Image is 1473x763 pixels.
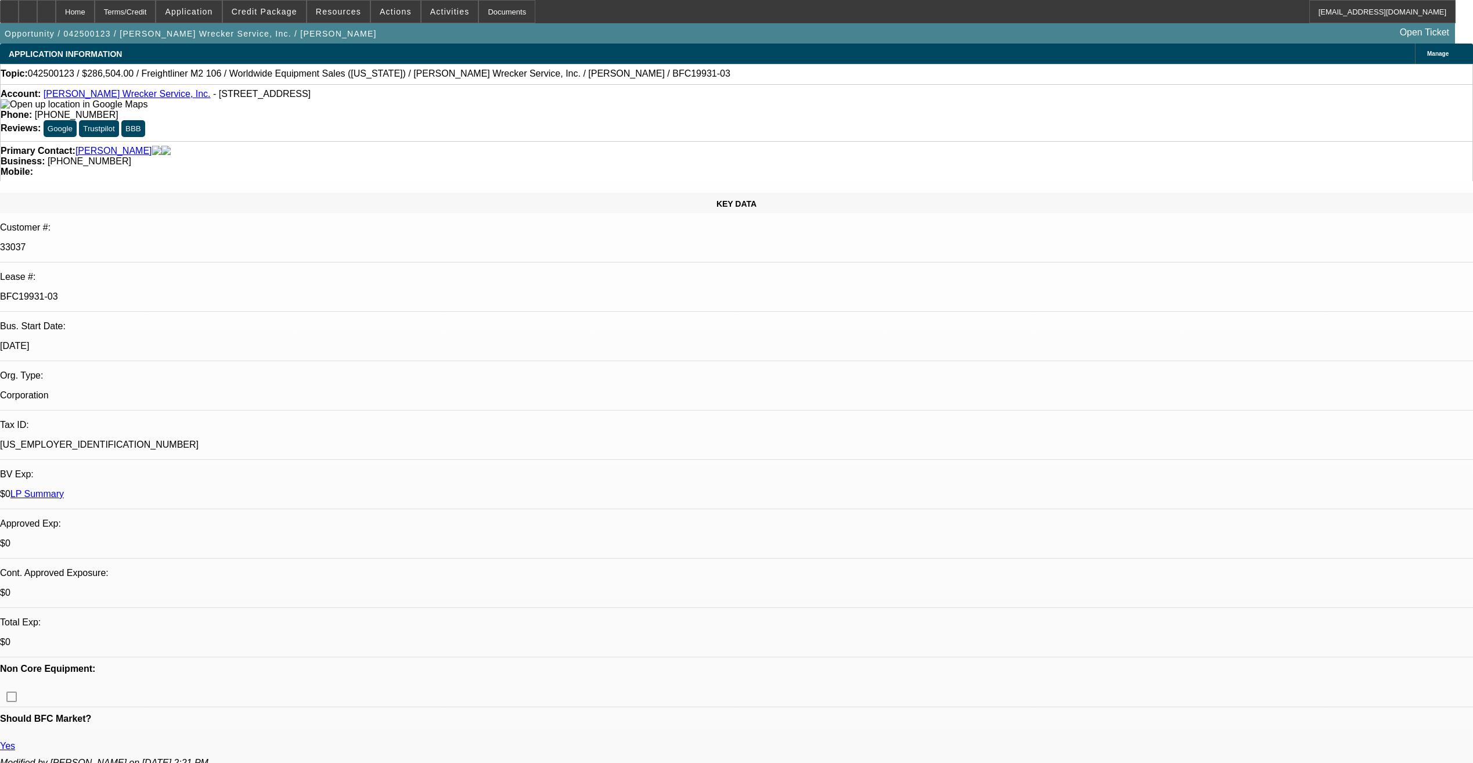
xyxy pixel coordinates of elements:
[44,89,211,99] a: [PERSON_NAME] Wrecker Service, Inc.
[1395,23,1454,42] a: Open Ticket
[232,7,297,16] span: Credit Package
[48,156,131,166] span: [PHONE_NUMBER]
[165,7,213,16] span: Application
[1427,51,1449,57] span: Manage
[1,146,75,156] strong: Primary Contact:
[35,110,118,120] span: [PHONE_NUMBER]
[371,1,420,23] button: Actions
[9,49,122,59] span: APPLICATION INFORMATION
[213,89,311,99] span: - [STREET_ADDRESS]
[156,1,221,23] button: Application
[152,146,161,156] img: facebook-icon.png
[1,89,41,99] strong: Account:
[1,123,41,133] strong: Reviews:
[5,29,377,38] span: Opportunity / 042500123 / [PERSON_NAME] Wrecker Service, Inc. / [PERSON_NAME]
[1,99,147,110] img: Open up location in Google Maps
[716,199,757,208] span: KEY DATA
[307,1,370,23] button: Resources
[1,69,28,79] strong: Topic:
[10,489,64,499] a: LP Summary
[380,7,412,16] span: Actions
[1,110,32,120] strong: Phone:
[161,146,171,156] img: linkedin-icon.png
[75,146,152,156] a: [PERSON_NAME]
[1,156,45,166] strong: Business:
[316,7,361,16] span: Resources
[121,120,145,137] button: BBB
[1,99,147,109] a: View Google Maps
[28,69,730,79] span: 042500123 / $286,504.00 / Freightliner M2 106 / Worldwide Equipment Sales ([US_STATE]) / [PERSON_...
[430,7,470,16] span: Activities
[79,120,118,137] button: Trustpilot
[44,120,77,137] button: Google
[223,1,306,23] button: Credit Package
[1,167,33,177] strong: Mobile:
[422,1,478,23] button: Activities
